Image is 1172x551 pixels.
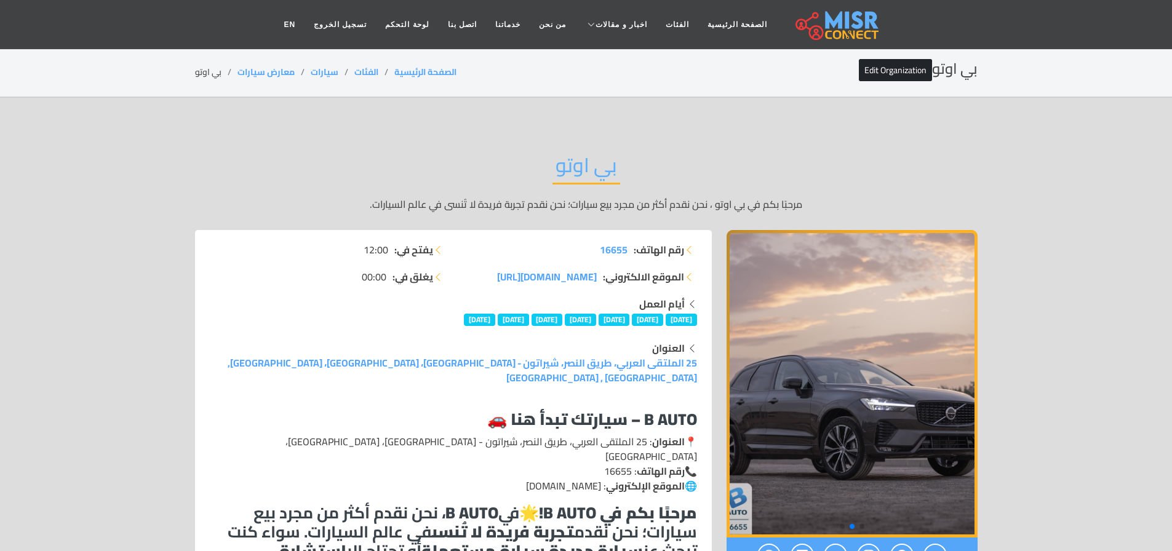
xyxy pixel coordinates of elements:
[637,462,685,480] strong: رقم الهاتف
[362,269,386,284] span: 00:00
[305,13,376,36] a: تسجيل الخروج
[464,314,495,326] span: [DATE]
[652,339,685,357] strong: العنوان
[850,524,855,529] span: Go to slide 2
[639,295,685,313] strong: أيام العمل
[364,242,388,257] span: 12:00
[634,242,684,257] strong: رقم الهاتف:
[498,314,529,326] span: [DATE]
[497,268,597,286] span: [DOMAIN_NAME][URL]
[530,13,575,36] a: من نحن
[600,242,628,257] a: 16655
[486,13,530,36] a: خدماتنا
[596,19,647,30] span: اخبار و مقالات
[599,314,630,326] span: [DATE]
[394,64,456,80] a: الصفحة الرئيسية
[195,66,237,79] li: بي اوتو
[727,230,978,537] div: 2 / 3
[859,59,932,81] a: Edit Organization
[575,13,656,36] a: اخبار و مقالات
[552,153,620,184] h2: بي اوتو
[859,60,978,78] h2: بي اوتو
[311,64,338,80] a: سيارات
[698,13,776,36] a: الصفحة الرئيسية
[600,240,628,259] span: 16655
[727,230,978,537] img: بي اوتو
[394,242,433,257] strong: يفتح في:
[274,13,305,36] a: EN
[795,9,878,40] img: main.misr_connect
[195,197,978,212] p: مرحبًا بكم في بي اوتو ، نحن نقدم أكثر من مجرد بيع سيارات؛ نحن نقدم تجربة فريدة لا تُنسى في عالم ا...
[432,517,574,547] strong: تجربة فريدة لا تُنسى
[210,434,697,493] p: 📍 : 25 الملتقى العربي، طريق النصر، شيراتون - [GEOGRAPHIC_DATA]، [GEOGRAPHIC_DATA]، [GEOGRAPHIC_DA...
[859,524,864,529] span: Go to slide 1
[487,404,697,434] strong: B Auto – سيارتك تبدأ هنا 🚗
[603,269,684,284] strong: الموقع الالكتروني:
[237,64,295,80] a: معارض سيارات
[393,269,433,284] strong: يغلق في:
[376,13,438,36] a: لوحة التحكم
[565,314,596,326] span: [DATE]
[840,524,845,529] span: Go to slide 3
[632,314,663,326] span: [DATE]
[445,497,498,528] strong: B Auto
[439,13,486,36] a: اتصل بنا
[666,314,697,326] span: [DATE]
[539,497,697,528] strong: مرحبًا بكم في B Auto!
[228,354,697,387] a: 25 الملتقى العربي، طريق النصر، شيراتون - [GEOGRAPHIC_DATA]، [GEOGRAPHIC_DATA]، [GEOGRAPHIC_DATA],...
[354,64,378,80] a: الفئات
[656,13,698,36] a: الفئات
[497,269,597,284] a: [DOMAIN_NAME][URL]
[532,314,563,326] span: [DATE]
[606,477,685,495] strong: الموقع الإلكتروني
[652,432,685,451] strong: العنوان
